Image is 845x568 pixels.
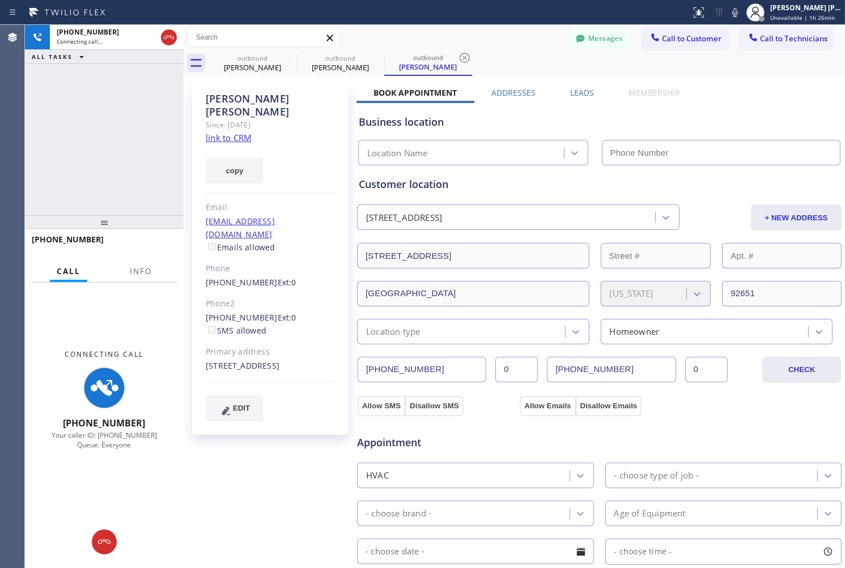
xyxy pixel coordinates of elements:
span: ALL TASKS [32,53,73,61]
span: Call to Customer [662,33,721,44]
div: [STREET_ADDRESS] [366,211,442,224]
button: Hang up [161,29,177,45]
div: Phone [206,262,336,275]
span: Call [57,266,80,276]
button: ALL TASKS [25,50,95,63]
input: Ext. [495,357,538,382]
input: Phone Number [602,140,841,165]
button: copy [206,157,264,183]
div: Location Name [367,147,428,160]
span: [PHONE_NUMBER] [63,417,146,429]
div: outbound [385,53,471,62]
button: + NEW ADDRESS [751,204,842,230]
label: Emails allowed [206,242,275,253]
input: Apt. # [722,243,842,268]
a: [EMAIL_ADDRESS][DOMAIN_NAME] [206,216,275,240]
div: [PERSON_NAME] [210,62,295,72]
div: - choose brand - [366,507,431,520]
div: Business location [359,114,840,130]
button: Call to Customer [642,28,729,49]
a: [PHONE_NUMBER] [206,312,278,323]
span: Info [130,266,152,276]
span: EDIT [233,404,250,412]
a: link to CRM [206,132,252,143]
label: Leads [570,87,594,98]
span: Connecting call… [57,37,103,45]
div: Norma Iniguez [298,50,383,76]
label: Book Appointment [373,87,457,98]
span: [PHONE_NUMBER] [32,234,104,245]
button: Hang up [92,529,117,554]
input: Street # [601,243,711,268]
input: - choose date - [357,539,594,564]
div: outbound [298,54,383,62]
input: Address [357,243,589,268]
input: SMS allowed [208,326,215,334]
div: HVAC [366,469,389,482]
button: Call [50,260,87,283]
input: City [357,281,589,306]
input: ZIP [722,281,842,306]
input: Phone Number [358,357,486,382]
div: - choose type of job - [614,469,699,482]
button: Mute [727,5,743,20]
div: Primary address [206,345,336,358]
input: Phone Number 2 [547,357,676,382]
span: Ext: 0 [278,277,296,288]
button: Disallow Emails [576,396,642,416]
input: Emails allowed [208,243,215,250]
div: Location type [366,325,421,338]
button: Allow SMS [358,396,405,416]
input: Ext. 2 [685,357,728,382]
span: Your caller ID: [PHONE_NUMBER] Queue: Everyone [52,430,157,450]
div: [PERSON_NAME] [298,62,383,72]
button: CHECK [762,357,841,383]
div: Norma Iniguez [385,50,471,75]
div: [PERSON_NAME] [PERSON_NAME] [206,92,336,118]
div: Age of Equipment [614,507,686,520]
span: Connecting Call [65,349,144,359]
div: outbound [210,54,295,62]
div: [PERSON_NAME] [PERSON_NAME] [770,3,842,12]
span: Call to Technicians [760,33,827,44]
div: Since: [DATE] [206,118,336,131]
span: - choose time - [614,546,672,557]
label: Addresses [491,87,536,98]
div: Phone2 [206,297,336,310]
span: Ext: 0 [278,312,296,323]
label: SMS allowed [206,325,266,336]
span: [PHONE_NUMBER] [57,27,119,37]
div: [STREET_ADDRESS] [206,360,336,373]
span: Appointment [357,435,517,450]
button: Call to Technicians [740,28,834,49]
div: Homeowner [610,325,660,338]
button: Messages [568,28,631,49]
div: [PERSON_NAME] [385,62,471,72]
button: EDIT [206,395,264,421]
button: Disallow SMS [405,396,464,416]
span: Unavailable | 1h 26min [770,14,835,22]
div: Customer location [359,177,840,192]
div: Norma Iniguez [210,50,295,76]
label: Membership [629,87,680,98]
button: Info [123,260,159,283]
a: [PHONE_NUMBER] [206,277,278,288]
input: Search [188,28,339,46]
div: Email [206,201,336,214]
button: Allow Emails [520,396,575,416]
